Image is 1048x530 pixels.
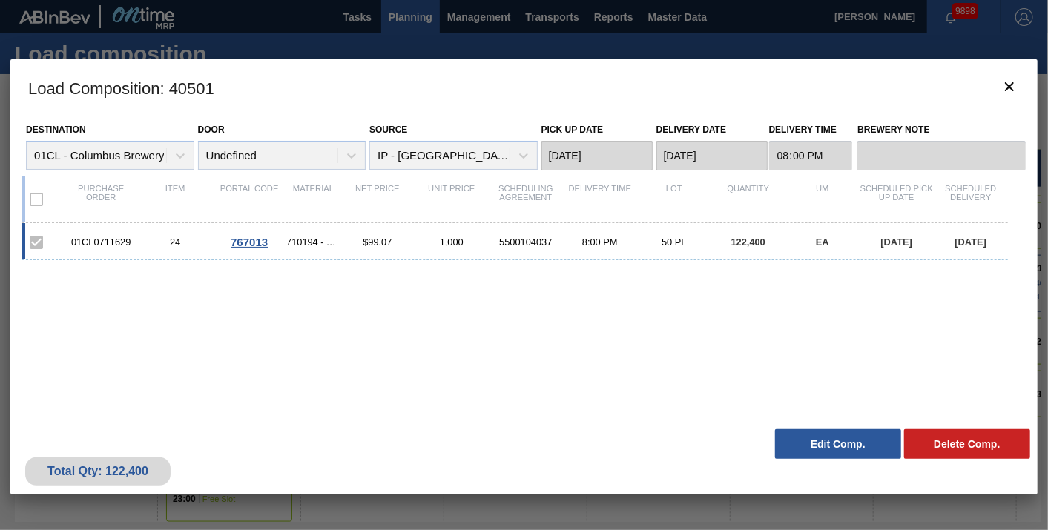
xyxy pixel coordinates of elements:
div: $99.07 [340,236,415,248]
label: Destination [26,125,85,135]
span: EA [816,236,829,248]
div: Item [138,184,212,215]
label: Door [198,125,225,135]
span: 767013 [231,236,268,248]
div: Material [286,184,340,215]
div: Scheduled Delivery [934,184,1008,215]
div: Total Qty: 122,400 [36,465,159,478]
div: Scheduled Pick up Date [860,184,934,215]
div: 01CL0711629 [64,236,138,248]
div: 8:00 PM [563,236,637,248]
label: Pick up Date [541,125,604,135]
div: Delivery Time [563,184,637,215]
div: Lot [637,184,711,215]
div: 24 [138,236,212,248]
label: Delivery Time [769,119,853,141]
h3: Load Composition : 40501 [10,59,1038,116]
span: 710194 - TRAY CAN GEN 2/12 SLIM 12OZ GEN KRFT 172 [286,236,340,248]
label: Source [369,125,407,135]
input: mm/dd/yyyy [656,141,768,170]
div: Portal code [212,184,286,215]
div: Quantity [711,184,785,215]
div: Net Price [340,184,415,215]
div: 50 PL [637,236,711,248]
label: Brewery Note [857,119,1026,141]
input: mm/dd/yyyy [541,141,653,170]
div: 5500104037 [489,236,563,248]
div: Go to Order [212,236,286,248]
div: Unit Price [415,184,489,215]
div: Scheduling Agreement [489,184,563,215]
span: [DATE] [881,236,912,248]
button: Delete Comp. [904,429,1030,459]
button: Edit Comp. [775,429,901,459]
div: 1,000 [415,236,489,248]
span: [DATE] [955,236,986,248]
label: Delivery Date [656,125,726,135]
span: 122,400 [731,236,765,248]
div: UM [785,184,860,215]
div: Purchase order [64,184,138,215]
